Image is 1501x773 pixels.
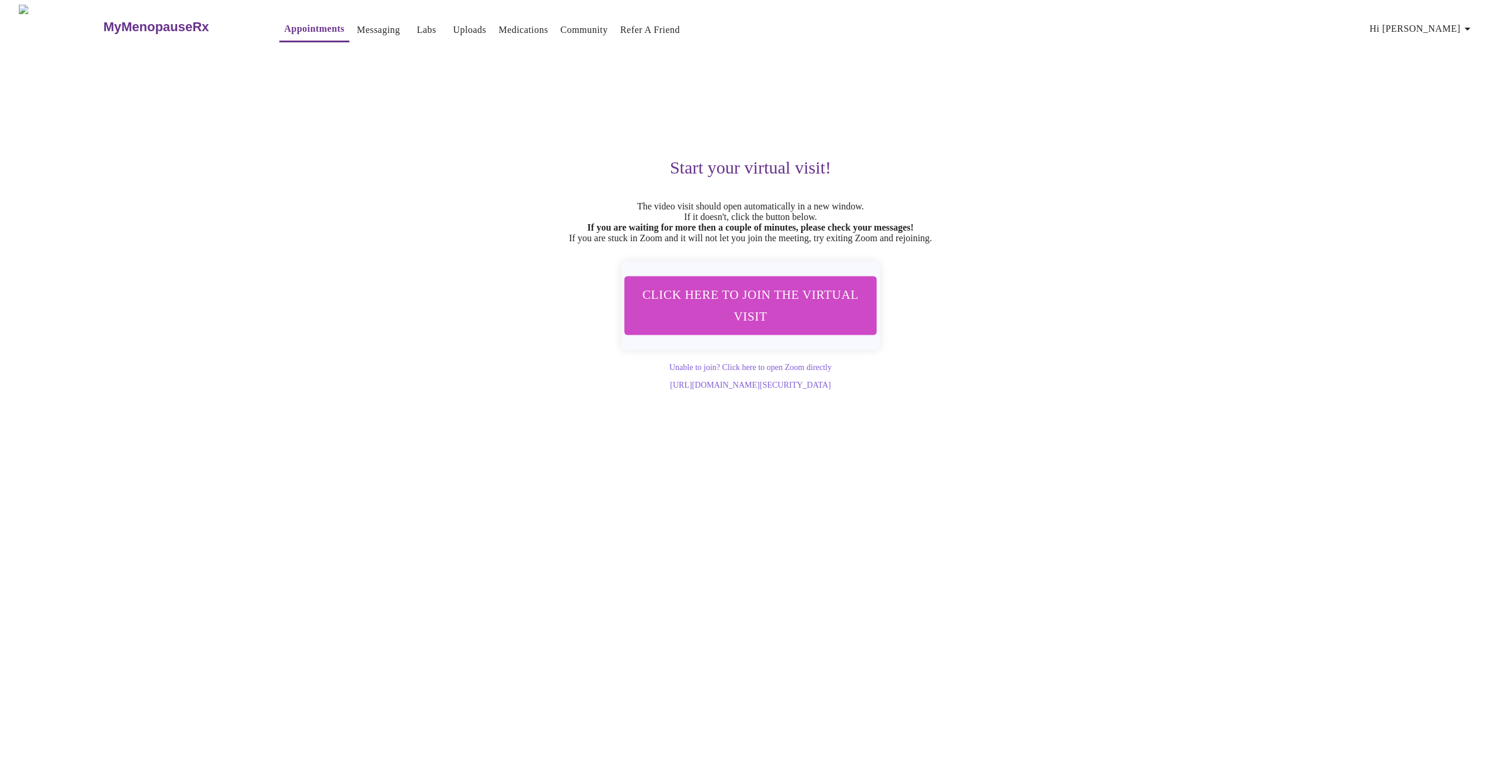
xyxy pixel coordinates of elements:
[284,21,344,37] a: Appointments
[561,22,608,38] a: Community
[499,22,548,38] a: Medications
[1370,21,1475,37] span: Hi [PERSON_NAME]
[104,19,209,35] h3: MyMenopauseRx
[670,381,830,389] a: [URL][DOMAIN_NAME][SECURITY_DATA]
[556,18,613,42] button: Community
[388,201,1113,244] p: The video visit should open automatically in a new window. If it doesn't, click the button below....
[588,222,914,232] strong: If you are waiting for more then a couple of minutes, please check your messages!
[620,275,881,336] button: Click here to join the virtual visit
[19,5,102,49] img: MyMenopauseRx Logo
[448,18,491,42] button: Uploads
[408,18,445,42] button: Labs
[636,283,865,328] span: Click here to join the virtual visit
[620,22,680,38] a: Refer a Friend
[102,6,256,48] a: MyMenopauseRx
[352,18,405,42] button: Messaging
[1365,17,1479,41] button: Hi [PERSON_NAME]
[357,22,400,38] a: Messaging
[494,18,553,42] button: Medications
[669,363,832,372] a: Unable to join? Click here to open Zoom directly
[388,158,1113,178] h3: Start your virtual visit!
[453,22,486,38] a: Uploads
[615,18,685,42] button: Refer a Friend
[417,22,436,38] a: Labs
[279,17,349,42] button: Appointments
